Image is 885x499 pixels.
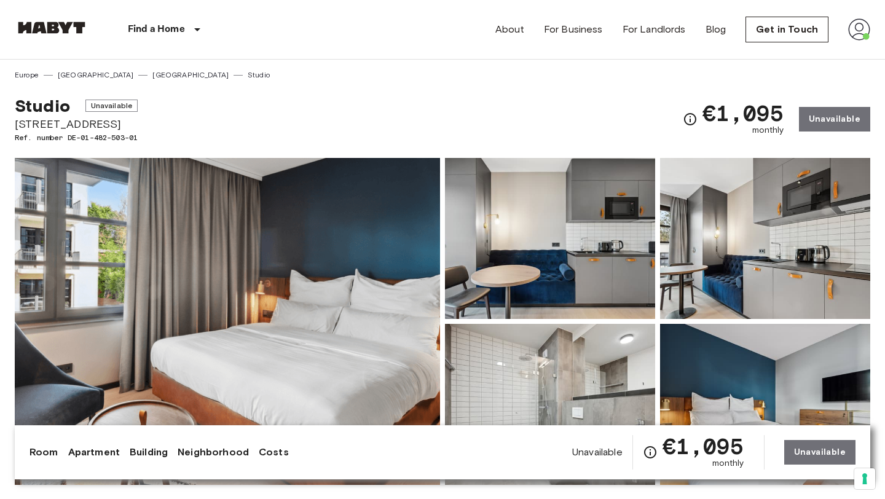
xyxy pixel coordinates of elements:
p: Find a Home [128,22,185,37]
span: Unavailable [572,446,623,459]
img: Picture of unit DE-01-482-503-01 [660,324,870,485]
a: Apartment [68,445,120,460]
button: Your consent preferences for tracking technologies [854,468,875,489]
span: €1,095 [663,435,744,457]
img: Picture of unit DE-01-482-503-01 [445,158,655,319]
span: monthly [712,457,744,470]
a: For Landlords [623,22,686,37]
svg: Check cost overview for full price breakdown. Please note that discounts apply to new joiners onl... [643,445,658,460]
img: Marketing picture of unit DE-01-482-503-01 [15,158,440,485]
a: [GEOGRAPHIC_DATA] [58,69,134,81]
a: Studio [248,69,270,81]
a: For Business [544,22,603,37]
span: Unavailable [85,100,138,112]
svg: Check cost overview for full price breakdown. Please note that discounts apply to new joiners onl... [683,112,698,127]
span: [STREET_ADDRESS] [15,116,138,132]
a: Room [29,445,58,460]
a: Neighborhood [178,445,249,460]
a: Blog [706,22,726,37]
a: Costs [259,445,289,460]
img: Habyt [15,22,88,34]
span: Ref. number DE-01-482-503-01 [15,132,138,143]
a: Get in Touch [745,17,828,42]
span: Studio [15,95,70,116]
img: Picture of unit DE-01-482-503-01 [445,324,655,485]
a: About [495,22,524,37]
img: avatar [848,18,870,41]
a: Europe [15,69,39,81]
span: monthly [752,124,784,136]
span: €1,095 [702,102,784,124]
img: Picture of unit DE-01-482-503-01 [660,158,870,319]
a: [GEOGRAPHIC_DATA] [152,69,229,81]
a: Building [130,445,168,460]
